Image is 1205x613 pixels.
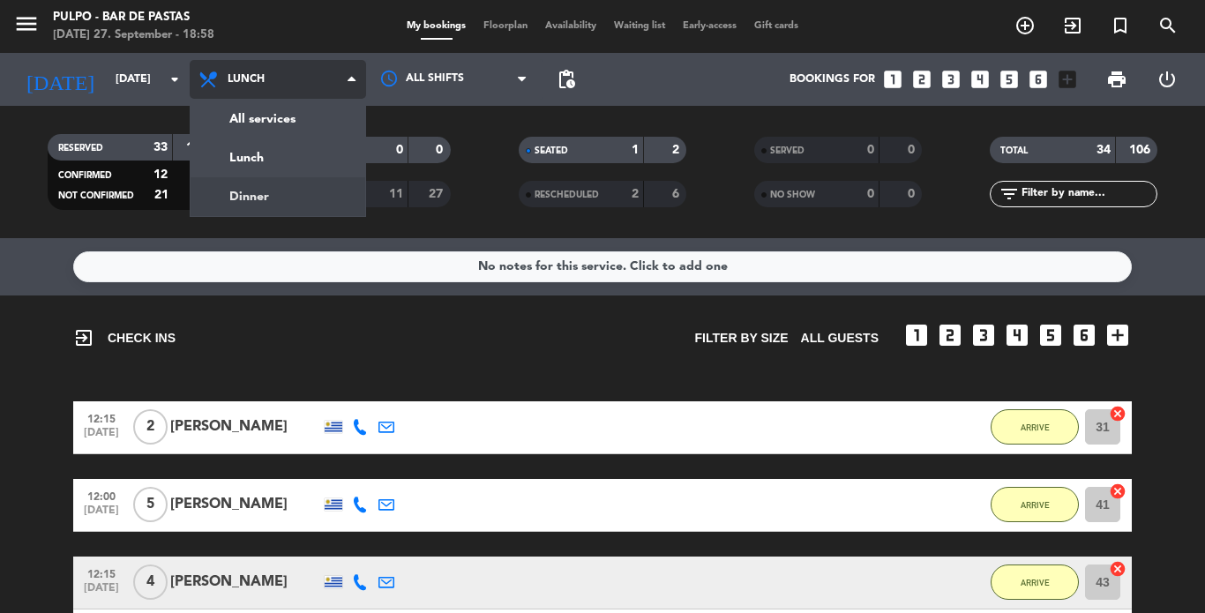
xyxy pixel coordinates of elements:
strong: 0 [908,144,918,156]
strong: 0 [908,188,918,200]
i: cancel [1109,482,1126,500]
span: 4 [133,564,168,600]
strong: 106 [1129,144,1154,156]
input: Filter by name... [1020,184,1156,204]
i: [DATE] [13,60,107,99]
span: Early-access [674,21,745,31]
strong: 0 [867,144,874,156]
div: [PERSON_NAME] [170,493,320,516]
strong: 104 [186,141,211,153]
span: RESERVED [58,144,103,153]
span: SEATED [535,146,568,155]
span: SERVED [770,146,805,155]
span: 12:00 [79,485,123,505]
strong: 33 [153,141,168,153]
strong: 34 [1096,144,1111,156]
i: cancel [1109,405,1126,422]
strong: 27 [429,188,446,200]
strong: 1 [632,144,639,156]
span: Gift cards [745,21,807,31]
i: menu [13,11,40,37]
i: looks_4 [1003,321,1031,349]
i: looks_two [936,321,964,349]
button: ARRIVE [991,564,1079,600]
span: CONFIRMED [58,171,112,180]
i: looks_5 [1037,321,1065,349]
strong: 11 [389,188,403,200]
button: menu [13,11,40,43]
i: exit_to_app [73,327,94,348]
i: looks_one [902,321,931,349]
span: TOTAL [1000,146,1028,155]
strong: 2 [632,188,639,200]
div: LOG OUT [1141,53,1192,106]
div: [PERSON_NAME] [170,571,320,594]
strong: 2 [672,144,683,156]
div: [PERSON_NAME] [170,415,320,438]
span: RESCHEDULED [535,191,599,199]
strong: 0 [396,144,403,156]
span: Filter by size [695,328,789,348]
i: turned_in_not [1110,15,1131,36]
span: [DATE] [79,582,123,602]
a: All services [191,100,365,138]
i: looks_6 [1027,68,1050,91]
span: My bookings [398,21,475,31]
span: Floorplan [475,21,536,31]
a: Lunch [191,138,365,177]
strong: 0 [436,144,446,156]
i: cancel [1109,560,1126,578]
strong: 21 [154,189,168,201]
span: ARRIVE [1021,578,1050,587]
span: print [1106,69,1127,90]
i: add_box [1104,321,1132,349]
i: looks_two [910,68,933,91]
span: Lunch [228,73,265,86]
div: [DATE] 27. September - 18:58 [53,26,214,44]
div: Pulpo - Bar de Pastas [53,9,214,26]
a: Dinner [191,177,365,216]
strong: 12 [153,168,168,181]
span: NOT CONFIRMED [58,191,134,200]
span: ARRIVE [1021,500,1050,510]
i: looks_5 [998,68,1021,91]
i: looks_3 [939,68,962,91]
span: Availability [536,21,605,31]
i: filter_list [999,183,1020,205]
i: exit_to_app [1062,15,1083,36]
span: Bookings for [790,73,875,86]
span: NO SHOW [770,191,815,199]
i: add_circle_outline [1014,15,1036,36]
span: 12:15 [79,407,123,428]
span: pending_actions [556,69,577,90]
i: looks_6 [1070,321,1098,349]
span: 5 [133,487,168,522]
strong: 6 [672,188,683,200]
i: search [1157,15,1179,36]
i: arrow_drop_down [164,69,185,90]
span: 2 [133,409,168,445]
strong: 0 [867,188,874,200]
button: ARRIVE [991,487,1079,522]
span: CHECK INS [73,327,176,348]
span: Waiting list [605,21,674,31]
div: No notes for this service. Click to add one [478,257,728,277]
i: add_box [1056,68,1079,91]
span: [DATE] [79,427,123,447]
i: looks_one [881,68,904,91]
span: 12:15 [79,563,123,583]
i: looks_4 [969,68,992,91]
span: ARRIVE [1021,422,1050,432]
button: ARRIVE [991,409,1079,445]
span: [DATE] [79,505,123,525]
i: power_settings_new [1156,69,1178,90]
i: looks_3 [969,321,998,349]
span: All guests [801,328,879,348]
